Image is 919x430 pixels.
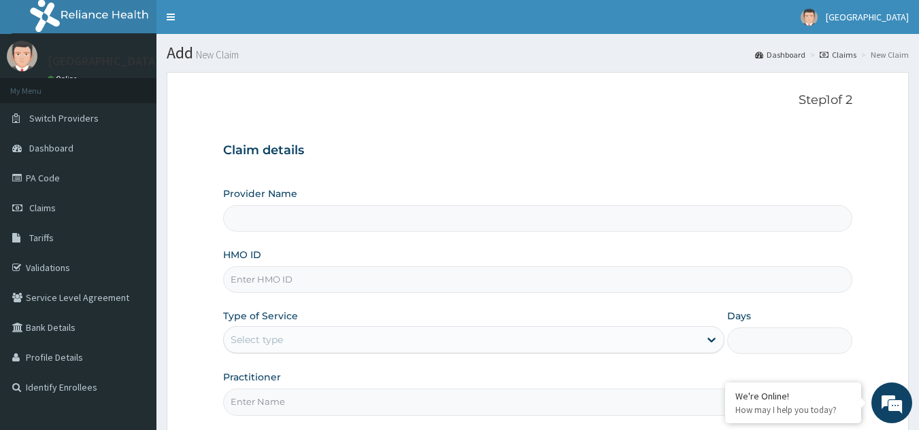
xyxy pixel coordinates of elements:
a: Dashboard [755,49,805,60]
div: We're Online! [735,390,851,402]
li: New Claim [858,49,909,60]
h3: Claim details [223,143,853,158]
a: Online [48,74,80,84]
input: Enter Name [223,389,853,415]
label: Type of Service [223,309,298,323]
label: Provider Name [223,187,297,200]
h1: Add [167,44,909,62]
img: User Image [7,41,37,71]
span: Tariffs [29,232,54,244]
small: New Claim [193,50,239,60]
span: [GEOGRAPHIC_DATA] [826,11,909,23]
span: Dashboard [29,142,73,154]
span: Switch Providers [29,112,99,124]
a: Claims [820,49,856,60]
p: [GEOGRAPHIC_DATA] [48,55,160,67]
label: Practitioner [223,370,281,384]
label: Days [727,309,751,323]
span: Claims [29,202,56,214]
p: How may I help you today? [735,404,851,416]
p: Step 1 of 2 [223,93,853,108]
div: Select type [231,333,283,346]
img: User Image [801,9,818,26]
label: HMO ID [223,248,261,262]
input: Enter HMO ID [223,266,853,293]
